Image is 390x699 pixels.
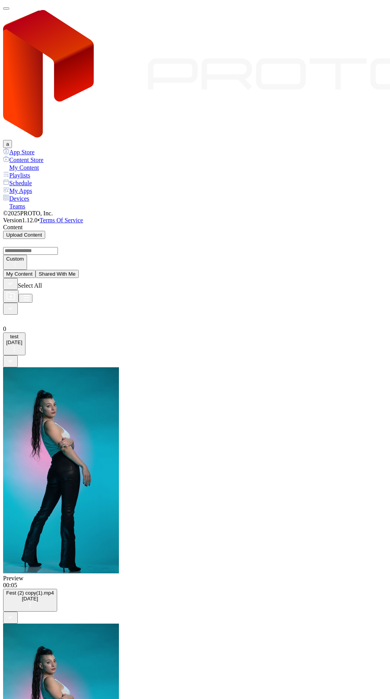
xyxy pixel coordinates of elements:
[6,232,42,238] div: Upload Content
[3,171,387,179] a: Playlists
[3,179,387,187] a: Schedule
[3,156,387,164] a: Content Store
[6,596,54,602] div: [DATE]
[3,210,387,217] div: © 2025 PROTO, Inc.
[3,194,387,202] a: Devices
[3,332,25,355] button: test[DATE]
[3,589,57,612] button: Fest (2) copy(1).mp4[DATE]
[6,334,22,339] div: test
[3,255,27,270] button: Custom
[3,164,387,171] a: My Content
[3,231,45,239] button: Upload Content
[3,224,387,231] div: Content
[6,256,24,262] div: Custom
[6,590,54,596] div: Fest (2) copy(1).mp4
[3,582,387,589] div: 00:05
[40,217,83,223] a: Terms Of Service
[3,148,387,156] a: App Store
[3,202,387,210] a: Teams
[3,270,36,278] button: My Content
[3,326,387,332] div: 0
[36,270,79,278] button: Shared With Me
[3,217,40,223] span: Version 1.12.0 •
[6,339,22,345] div: [DATE]
[3,140,12,148] button: a
[3,575,387,582] div: Preview
[3,187,387,194] a: My Apps
[18,282,42,289] span: Select All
